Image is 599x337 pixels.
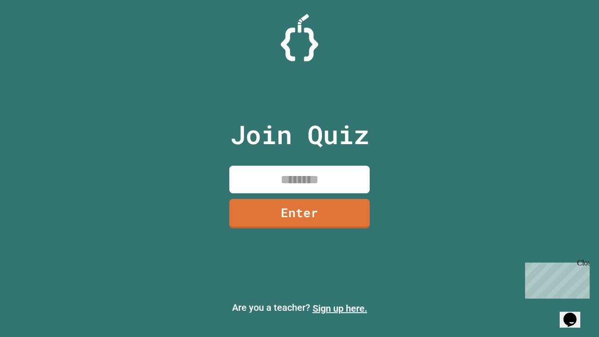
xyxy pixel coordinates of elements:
iframe: chat widget [521,259,590,299]
a: Sign up here. [313,303,367,314]
a: Enter [229,199,370,228]
p: Join Quiz [230,115,369,154]
p: Are you a teacher? [7,300,592,315]
div: Chat with us now!Close [4,4,65,59]
img: Logo.svg [281,14,318,61]
iframe: chat widget [560,300,590,328]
